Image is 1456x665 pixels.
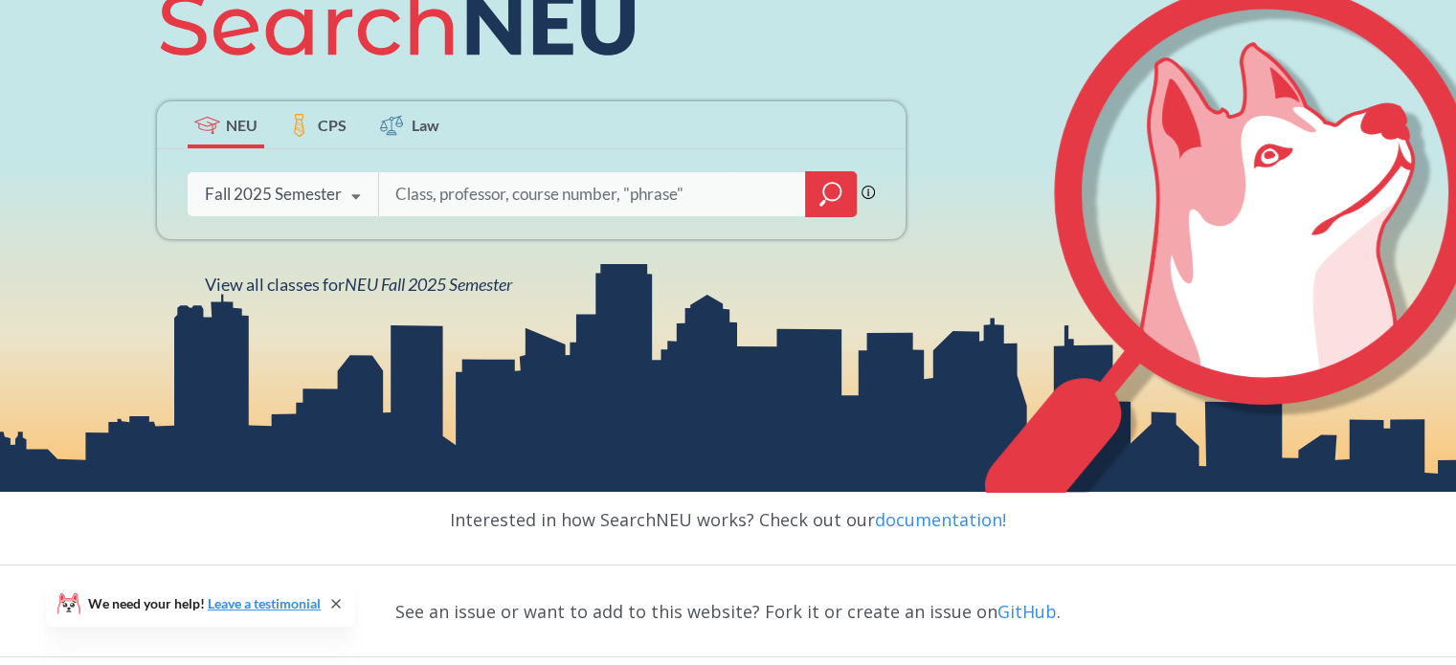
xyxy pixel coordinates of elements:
[819,181,842,208] svg: magnifying glass
[412,114,439,136] span: Law
[318,114,347,136] span: CPS
[226,114,258,136] span: NEU
[205,274,512,295] span: View all classes for
[393,174,792,214] input: Class, professor, course number, "phrase"
[345,274,512,295] span: NEU Fall 2025 Semester
[997,600,1057,623] a: GitHub
[805,171,857,217] div: magnifying glass
[875,508,1006,531] a: documentation!
[205,184,342,205] div: Fall 2025 Semester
